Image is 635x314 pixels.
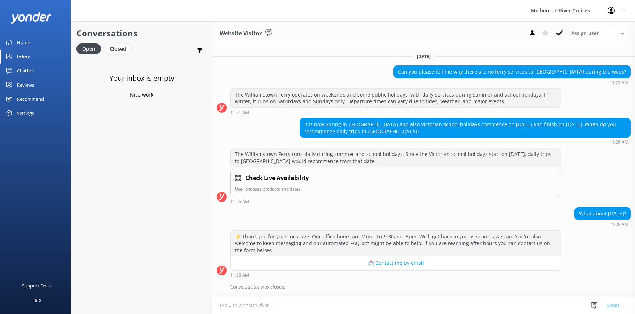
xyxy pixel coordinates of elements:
[394,66,630,78] div: Can you please tell me why there are no ferry services to [GEOGRAPHIC_DATA] during the week?
[571,29,599,37] span: Assign user
[230,110,561,115] div: Sep 08 2025 11:21am (UTC +10:00) Australia/Sydney
[230,272,561,277] div: Sep 08 2025 11:26am (UTC +10:00) Australia/Sydney
[130,91,153,99] p: Nice work
[575,208,630,220] div: What about [DATE]?
[413,53,435,59] span: [DATE]
[22,279,51,293] div: Support Docs
[17,64,34,78] div: Chatbot
[104,43,131,54] div: Closed
[230,110,249,115] strong: 11:21 AM
[230,281,631,293] div: Conversation was closed.
[17,50,30,64] div: Inbox
[76,43,101,54] div: Open
[17,78,34,92] div: Reviews
[104,45,135,52] a: Closed
[76,45,104,52] a: Open
[300,139,631,144] div: Sep 08 2025 11:26am (UTC +10:00) Australia/Sydney
[217,281,631,293] div: 2025-09-08T03:20:57.340
[393,80,631,85] div: Sep 08 2025 11:21am (UTC +10:00) Australia/Sydney
[231,256,561,270] button: 📩 Contact me by email
[610,81,628,85] strong: 11:21 AM
[11,12,51,24] img: yonder-white-logo.png
[231,148,561,167] div: The Williamstown Ferry runs daily during summer and school holidays. Since the Victorian school h...
[109,72,174,84] h3: Your inbox is empty
[568,28,628,39] div: Assign User
[300,118,630,137] div: It is now Spring in [GEOGRAPHIC_DATA] and also Victorian school holidays commence on [DATE] and f...
[235,186,557,192] p: User chooses products and dates.
[230,273,249,277] strong: 11:26 AM
[17,92,44,106] div: Recommend
[245,174,309,183] h4: Check Live Availability
[76,27,207,40] h2: Conversations
[230,199,249,204] strong: 11:26 AM
[230,199,561,204] div: Sep 08 2025 11:26am (UTC +10:00) Australia/Sydney
[231,231,561,256] div: ⚡ Thank you for your message. Our office hours are Mon - Fri 9.30am - 5pm. We'll get back to you ...
[17,106,34,120] div: Settings
[17,35,30,50] div: Home
[231,89,561,107] div: The Williamstown Ferry operates on weekends and some public holidays, with daily services during ...
[220,29,262,38] h3: Website Visitor
[574,222,631,227] div: Sep 08 2025 11:26am (UTC +10:00) Australia/Sydney
[31,293,41,307] div: Help
[610,140,628,144] strong: 11:26 AM
[610,222,628,227] strong: 11:26 AM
